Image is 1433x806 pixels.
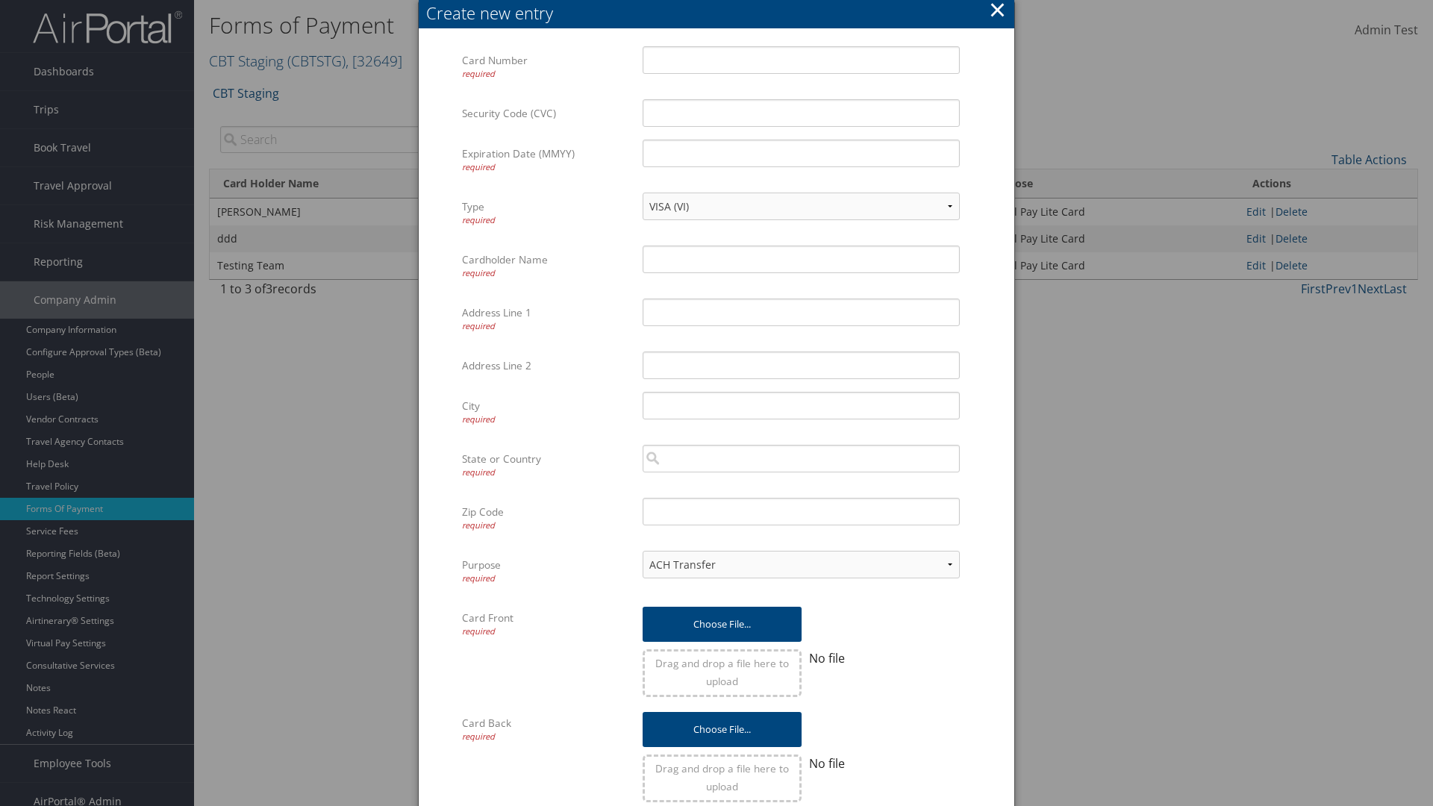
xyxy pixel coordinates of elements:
label: State or Country [462,445,631,486]
span: required [462,625,495,637]
span: Drag and drop a file here to upload [655,761,789,793]
span: Drag and drop a file here to upload [655,656,789,688]
label: Security Code (CVC) [462,99,631,128]
label: Card Back [462,709,631,750]
label: Card Front [462,604,631,645]
label: Address Line 2 [462,352,631,380]
label: City [462,392,631,433]
label: Cardholder Name [462,246,631,287]
span: required [462,68,495,79]
div: Create new entry [426,1,1014,25]
label: Type [462,193,631,234]
span: required [462,572,495,584]
span: required [462,466,495,478]
span: No file [809,755,845,772]
label: Purpose [462,551,631,592]
label: Expiration Date (MMYY) [462,140,631,181]
label: Zip Code [462,498,631,539]
span: required [462,214,495,225]
label: Card Number [462,46,631,87]
span: required [462,161,495,172]
span: No file [809,650,845,666]
span: required [462,519,495,531]
label: Address Line 1 [462,299,631,340]
span: required [462,731,495,742]
span: required [462,320,495,331]
span: required [462,413,495,425]
span: required [462,267,495,278]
